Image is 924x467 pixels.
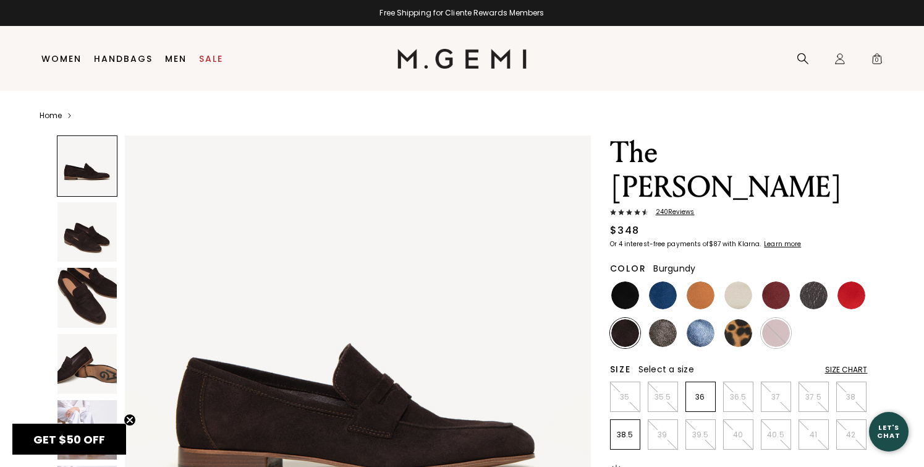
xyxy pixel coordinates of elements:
[610,364,631,374] h2: Size
[94,54,153,64] a: Handbags
[41,54,82,64] a: Women
[686,430,715,440] p: 39.5
[124,414,136,426] button: Close teaser
[724,392,753,402] p: 36.5
[57,268,117,328] img: The Sacca Donna
[687,319,714,347] img: Sapphire
[687,281,714,309] img: Luggage
[837,392,866,402] p: 38
[871,55,883,67] span: 0
[648,208,695,216] span: 240 Review s
[611,392,640,402] p: 35
[611,430,640,440] p: 38.5
[800,281,828,309] img: Dark Gunmetal
[825,365,868,375] div: Size Chart
[762,319,790,347] img: Burgundy
[610,208,868,218] a: 240Reviews
[610,263,646,273] h2: Color
[709,239,721,249] klarna-placement-style-amount: $87
[799,392,828,402] p: 37.5
[869,424,909,439] div: Let's Chat
[724,281,752,309] img: Light Oatmeal
[638,363,694,375] span: Select a size
[761,392,790,402] p: 37
[763,241,801,248] a: Learn more
[40,111,62,121] a: Home
[57,400,117,460] img: The Sacca Donna
[686,392,715,402] p: 36
[649,319,677,347] img: Cocoa
[799,430,828,440] p: 41
[762,281,790,309] img: Burgundy
[724,430,753,440] p: 40
[57,202,117,262] img: The Sacca Donna
[837,281,865,309] img: Sunset Red
[837,430,866,440] p: 42
[397,49,527,69] img: M.Gemi
[648,392,677,402] p: 35.5
[723,239,763,249] klarna-placement-style-body: with Klarna
[764,239,801,249] klarna-placement-style-cta: Learn more
[611,319,639,347] img: Dark Chocolate
[648,430,677,440] p: 39
[611,281,639,309] img: Black
[33,432,105,447] span: GET $50 OFF
[653,262,695,275] span: Burgundy
[761,430,790,440] p: 40.5
[610,135,868,205] h1: The [PERSON_NAME]
[724,319,752,347] img: Leopard
[199,54,223,64] a: Sale
[610,223,640,238] div: $348
[165,54,187,64] a: Men
[12,424,126,455] div: GET $50 OFFClose teaser
[649,281,677,309] img: Navy
[57,334,117,394] img: The Sacca Donna
[610,239,709,249] klarna-placement-style-body: Or 4 interest-free payments of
